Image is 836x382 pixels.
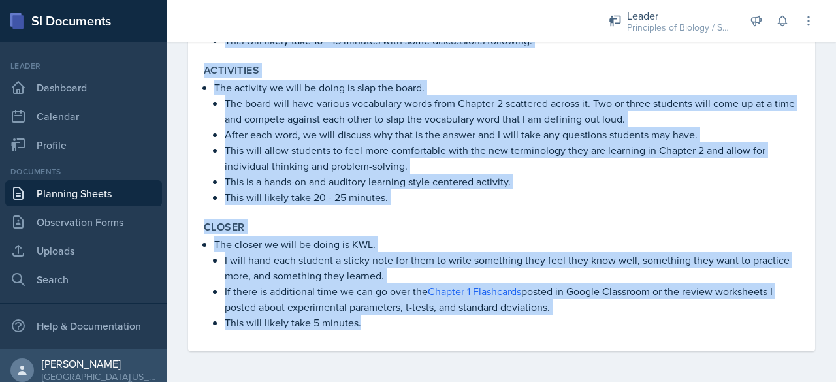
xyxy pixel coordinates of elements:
[5,266,162,293] a: Search
[225,283,799,315] p: If there is additional time we can go over the posted in Google Classroom or the review worksheet...
[5,313,162,339] div: Help & Documentation
[225,127,799,142] p: After each word, we will discuss why that is the answer and I will take any questions students ma...
[5,180,162,206] a: Planning Sheets
[225,315,799,330] p: This will likely take 5 minutes.
[225,95,799,127] p: The board will have various vocabulary words from Chapter 2 scattered across it. Two or three stu...
[5,103,162,129] a: Calendar
[225,142,799,174] p: This will allow students to feel more comfortable with the new terminology they are learning in C...
[627,8,731,24] div: Leader
[214,80,799,95] p: The activity we will be doing is slap the board.
[204,221,244,234] label: Closer
[225,252,799,283] p: I will hand each student a sticky note for them to write something they feel they know well, some...
[627,21,731,35] div: Principles of Biology / Spring 2025
[428,284,521,298] a: Chapter 1 Flashcards
[5,60,162,72] div: Leader
[5,209,162,235] a: Observation Forms
[42,357,157,370] div: [PERSON_NAME]
[5,238,162,264] a: Uploads
[225,189,799,205] p: This will likely take 20 - 25 minutes.
[5,132,162,158] a: Profile
[5,166,162,178] div: Documents
[225,174,799,189] p: This is a hands-on and auditory learning style centered activity.
[214,236,799,252] p: The closer we will be doing is KWL.
[5,74,162,101] a: Dashboard
[204,64,259,77] label: Activities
